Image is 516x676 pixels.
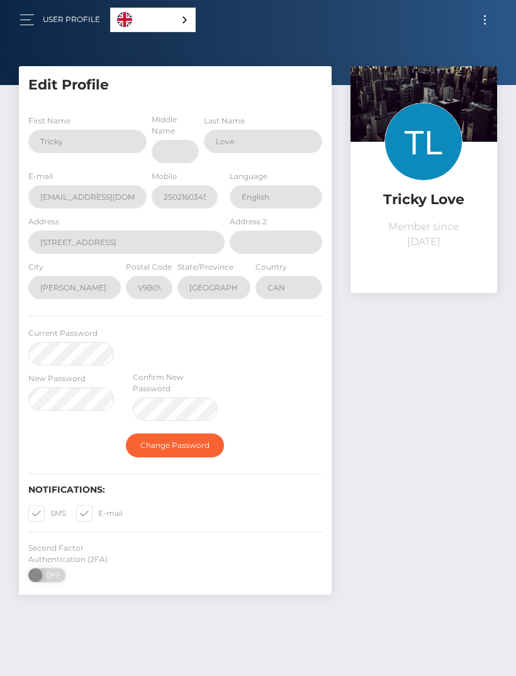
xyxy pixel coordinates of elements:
label: E-mail [28,171,53,182]
button: Change Password [126,433,224,457]
label: Address [28,216,59,227]
label: E-mail [76,505,123,522]
label: City [28,261,43,273]
label: Language [230,171,267,182]
label: SMS [28,505,66,522]
aside: Language selected: English [110,8,196,32]
button: Toggle navigation [473,11,496,28]
label: State/Province [177,261,233,273]
label: Confirm New Password [133,372,218,394]
label: Mobile [152,171,177,182]
label: First Name [28,115,70,127]
label: New Password [28,373,86,384]
h5: Tricky Love [360,190,488,210]
div: Language [110,8,196,32]
img: ... [351,66,497,164]
h5: Edit Profile [28,76,322,95]
label: Current Password [28,328,98,339]
label: Middle Name [152,114,199,137]
a: English [111,8,195,32]
label: Second Factor Authentication (2FA) [28,542,114,565]
label: Address 2 [230,216,267,227]
label: Country [255,261,287,273]
p: Member since [DATE] [360,219,488,249]
span: OFF [35,568,67,582]
label: Postal Code [126,261,172,273]
h6: Notifications: [28,484,322,495]
a: User Profile [43,6,100,33]
label: Last Name [204,115,245,127]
